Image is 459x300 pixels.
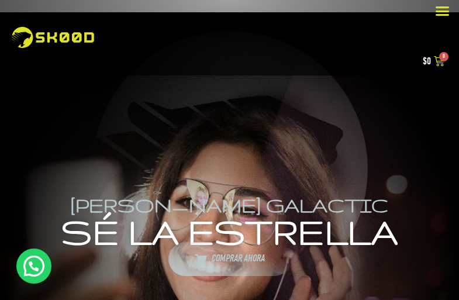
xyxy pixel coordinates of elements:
a: COMPRAR AHORA [168,242,291,276]
h2: SÉ LA ESTRELLA [8,217,451,246]
h2: [PERSON_NAME] GALACTIC [8,194,451,217]
bdi: 0 [423,57,431,67]
a: $0 [408,49,459,75]
span: COMPRAR AHORA [212,254,265,266]
span: $ [423,57,427,67]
